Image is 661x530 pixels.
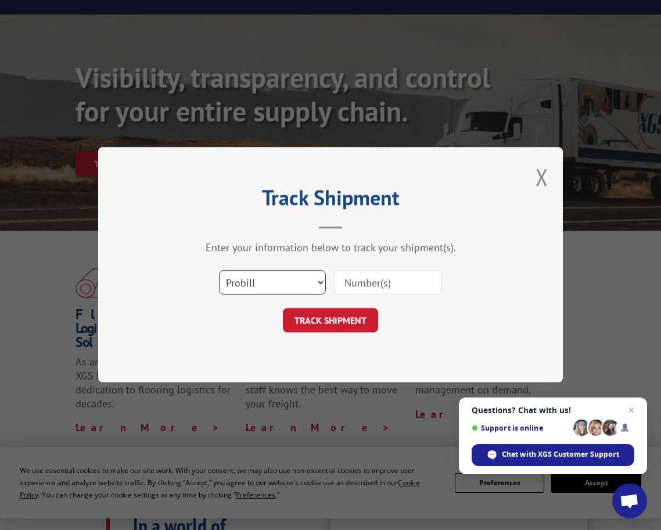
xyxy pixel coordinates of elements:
[536,162,548,192] button: Close modal
[472,424,569,432] span: Support is online
[156,241,505,255] div: Enter your information below to track your shipment(s).
[472,406,634,415] span: Questions? Chat with us!
[283,309,378,333] button: TRACK SHIPMENT
[472,444,634,466] span: Chat with XGS Customer Support
[612,484,647,518] a: Open chat
[156,189,505,212] h2: Track Shipment
[335,271,441,295] input: Number(s)
[502,449,619,460] span: Chat with XGS Customer Support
